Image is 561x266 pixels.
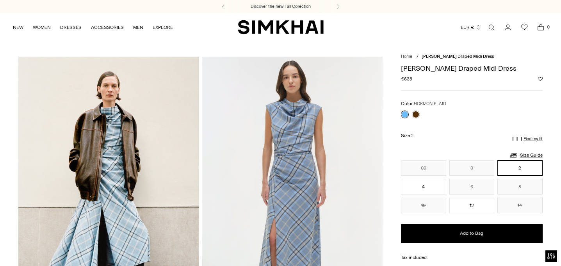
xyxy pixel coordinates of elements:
[460,230,483,237] span: Add to Bag
[13,19,23,36] a: NEW
[417,54,419,60] div: /
[401,75,412,82] span: €635
[133,19,143,36] a: MEN
[401,160,446,176] button: 00
[411,133,413,138] span: 2
[401,198,446,213] button: 10
[401,132,413,139] label: Size:
[545,23,552,30] span: 0
[401,224,543,243] button: Add to Bag
[238,20,324,35] a: SIMKHAI
[401,100,446,107] label: Color:
[401,54,543,60] nav: breadcrumbs
[538,77,543,81] button: Add to Wishlist
[251,4,311,10] a: Discover the new Fall Collection
[497,198,543,213] button: 14
[461,19,481,36] button: EUR €
[153,19,173,36] a: EXPLORE
[33,19,51,36] a: WOMEN
[401,179,446,195] button: 4
[422,54,494,59] span: [PERSON_NAME] Draped Midi Dress
[449,179,495,195] button: 6
[497,179,543,195] button: 8
[401,254,543,261] div: Tax included.
[401,65,543,72] h1: [PERSON_NAME] Draped Midi Dress
[497,160,543,176] button: 2
[509,150,543,160] a: Size Guide
[449,160,495,176] button: 0
[60,19,82,36] a: DRESSES
[516,20,532,35] a: Wishlist
[484,20,499,35] a: Open search modal
[91,19,124,36] a: ACCESSORIES
[449,198,495,213] button: 12
[414,101,446,106] span: HORIZON PLAID
[500,20,516,35] a: Go to the account page
[533,20,549,35] a: Open cart modal
[401,54,412,59] a: Home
